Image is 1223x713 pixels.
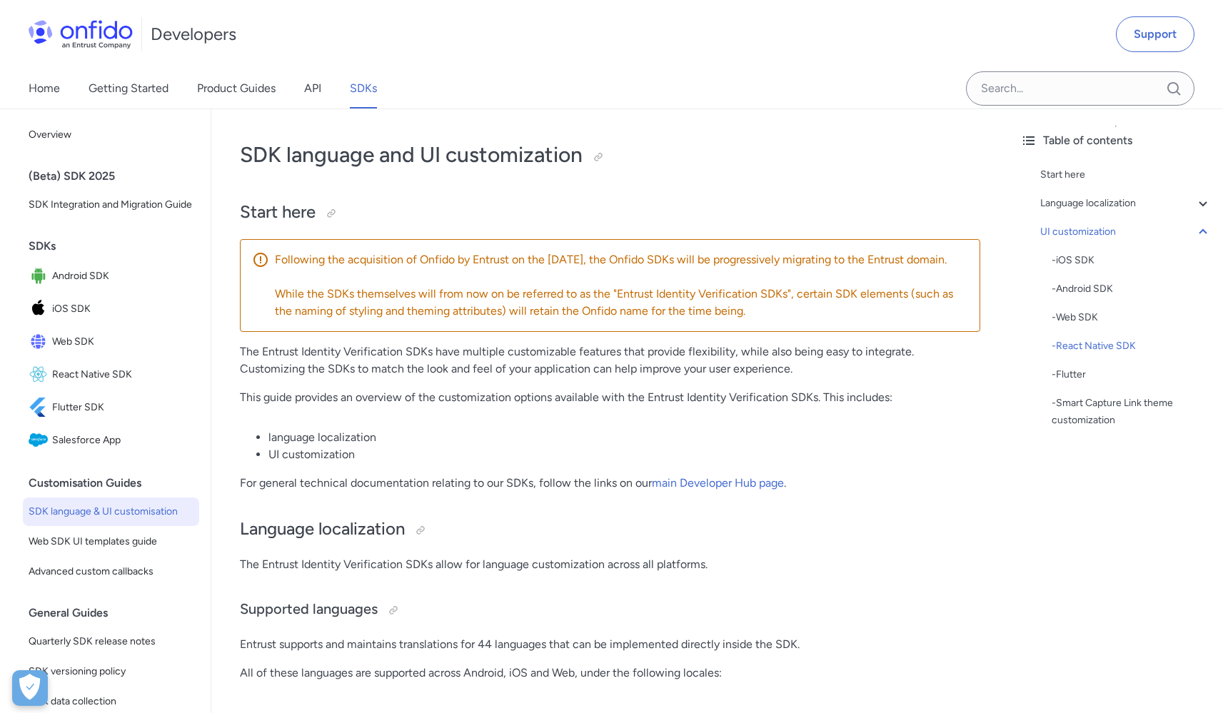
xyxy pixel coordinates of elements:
[1052,309,1212,326] div: - Web SDK
[23,261,199,292] a: IconAndroid SDKAndroid SDK
[1052,280,1212,298] a: -Android SDK
[1052,280,1212,298] div: - Android SDK
[966,71,1194,106] input: Onfido search input field
[652,476,784,490] a: main Developer Hub page
[23,293,199,325] a: IconiOS SDKiOS SDK
[29,533,193,550] span: Web SDK UI templates guide
[29,563,193,580] span: Advanced custom callbacks
[275,251,968,268] p: Following the acquisition of Onfido by Entrust on the [DATE], the Onfido SDKs will be progressive...
[52,430,193,450] span: Salesforce App
[29,69,60,108] a: Home
[240,599,980,622] h3: Supported languages
[1052,366,1212,383] a: -Flutter
[29,599,205,627] div: General Guides
[23,121,199,149] a: Overview
[1052,366,1212,383] div: - Flutter
[23,191,199,219] a: SDK Integration and Migration Guide
[23,627,199,656] a: Quarterly SDK release notes
[52,365,193,385] span: React Native SDK
[240,141,980,169] h1: SDK language and UI customization
[29,469,205,497] div: Customisation Guides
[1040,195,1212,212] a: Language localization
[29,332,52,352] img: IconWeb SDK
[1052,395,1212,429] a: -Smart Capture Link theme customization
[29,196,193,213] span: SDK Integration and Migration Guide
[29,162,205,191] div: (Beta) SDK 2025
[12,670,48,706] button: Open Preferences
[1040,223,1212,241] a: UI customization
[240,636,980,653] p: Entrust supports and maintains translations for 44 languages that can be implemented directly ins...
[240,664,980,682] p: All of these languages are supported across Android, iOS and Web, under the following locales:
[89,69,168,108] a: Getting Started
[52,398,193,418] span: Flutter SDK
[23,326,199,358] a: IconWeb SDKWeb SDK
[29,503,193,520] span: SDK language & UI customisation
[29,430,52,450] img: IconSalesforce App
[23,497,199,526] a: SDK language & UI customisation
[304,69,321,108] a: API
[1052,309,1212,326] a: -Web SDK
[275,285,968,320] p: While the SDKs themselves will from now on be referred to as the "Entrust Identity Verification S...
[29,398,52,418] img: IconFlutter SDK
[29,693,193,710] span: SDK data collection
[1052,338,1212,355] a: -React Native SDK
[29,232,205,261] div: SDKs
[52,332,193,352] span: Web SDK
[1116,16,1194,52] a: Support
[350,69,377,108] a: SDKs
[151,23,236,46] h1: Developers
[23,359,199,390] a: IconReact Native SDKReact Native SDK
[268,429,980,446] li: language localization
[29,663,193,680] span: SDK versioning policy
[23,425,199,456] a: IconSalesforce AppSalesforce App
[29,20,133,49] img: Onfido Logo
[240,556,980,573] p: The Entrust Identity Verification SDKs allow for language customization across all platforms.
[23,657,199,686] a: SDK versioning policy
[29,365,52,385] img: IconReact Native SDK
[23,527,199,556] a: Web SDK UI templates guide
[29,299,52,319] img: IconiOS SDK
[23,557,199,586] a: Advanced custom callbacks
[197,69,276,108] a: Product Guides
[240,475,980,492] p: For general technical documentation relating to our SDKs, follow the links on our .
[240,389,980,406] p: This guide provides an overview of the customization options available with the Entrust Identity ...
[1020,132,1212,149] div: Table of contents
[240,343,980,378] p: The Entrust Identity Verification SDKs have multiple customizable features that provide flexibili...
[23,392,199,423] a: IconFlutter SDKFlutter SDK
[1052,252,1212,269] a: -iOS SDK
[268,446,980,463] li: UI customization
[240,517,980,542] h2: Language localization
[29,266,52,286] img: IconAndroid SDK
[240,201,980,225] h2: Start here
[29,633,193,650] span: Quarterly SDK release notes
[1052,252,1212,269] div: - iOS SDK
[1052,338,1212,355] div: - React Native SDK
[52,299,193,319] span: iOS SDK
[1052,395,1212,429] div: - Smart Capture Link theme customization
[12,670,48,706] div: Cookie Preferences
[1040,166,1212,183] a: Start here
[29,126,193,143] span: Overview
[52,266,193,286] span: Android SDK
